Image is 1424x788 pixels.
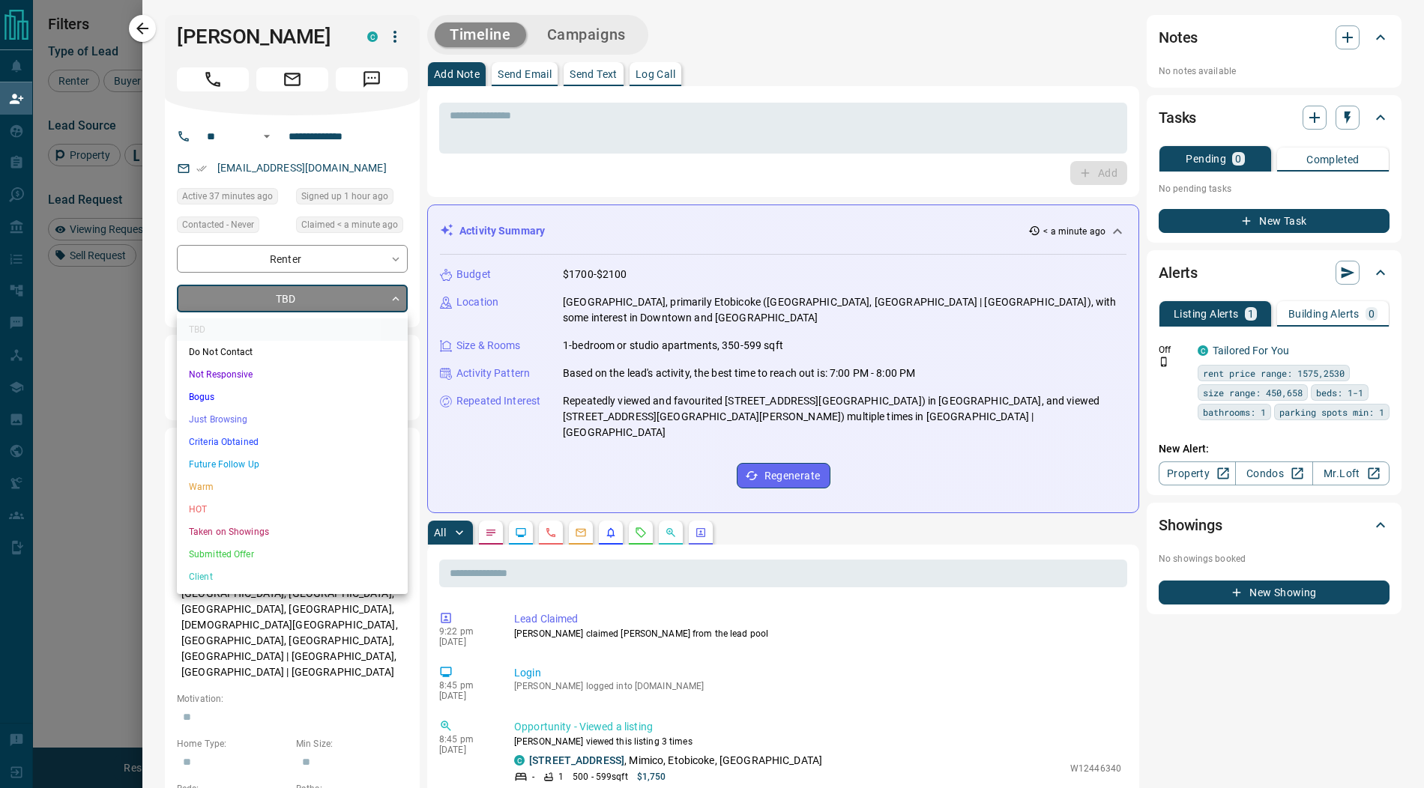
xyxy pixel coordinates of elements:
li: Do Not Contact [177,341,408,363]
li: Criteria Obtained [177,431,408,453]
li: Just Browsing [177,408,408,431]
li: Not Responsive [177,363,408,386]
li: Future Follow Up [177,453,408,476]
li: Submitted Offer [177,543,408,566]
li: Bogus [177,386,408,408]
li: Warm [177,476,408,498]
li: HOT [177,498,408,521]
li: Client [177,566,408,588]
li: Taken on Showings [177,521,408,543]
